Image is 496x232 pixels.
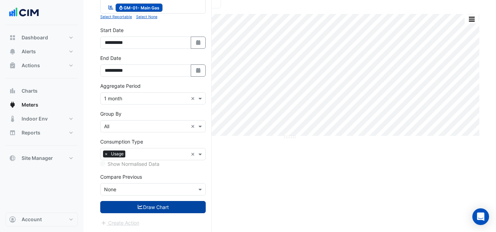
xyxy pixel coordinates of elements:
fa-icon: Reportable [108,4,114,10]
label: End Date [100,54,121,62]
label: Start Date [100,26,124,34]
label: Consumption Type [100,138,143,145]
img: Company Logo [8,6,40,20]
span: Indoor Env [22,115,48,122]
span: Charts [22,87,38,94]
app-icon: Alerts [9,48,16,55]
small: Select Reportable [100,15,132,19]
span: Reports [22,129,40,136]
span: × [103,150,109,157]
span: Meters [22,101,38,108]
span: Alerts [22,48,36,55]
button: Select None [136,14,157,20]
label: Show Normalised Data [108,160,159,168]
div: Selected meters/streams do not support normalisation [100,160,206,168]
button: Reports [6,126,78,140]
button: Draw Chart [100,201,206,213]
app-escalated-ticket-create-button: Please draw the charts first [100,219,140,225]
span: Dashboard [22,34,48,41]
span: Site Manager [22,155,53,162]
small: Select None [136,15,157,19]
button: Select Reportable [100,14,132,20]
span: GM-01- Main Gas [116,3,163,12]
app-icon: Actions [9,62,16,69]
app-icon: Indoor Env [9,115,16,122]
span: Actions [22,62,40,69]
app-icon: Reports [9,129,16,136]
label: Group By [100,110,121,117]
span: Clear [191,150,197,158]
button: Dashboard [6,31,78,45]
span: Clear [191,95,197,102]
button: Site Manager [6,151,78,165]
app-icon: Site Manager [9,155,16,162]
app-icon: Dashboard [9,34,16,41]
label: Compare Previous [100,173,142,180]
button: Indoor Env [6,112,78,126]
span: Usage [109,150,125,157]
div: Open Intercom Messenger [472,208,489,225]
button: Alerts [6,45,78,59]
app-icon: Meters [9,101,16,108]
span: Clear [191,123,197,130]
fa-icon: Select Date [195,40,202,46]
button: Charts [6,84,78,98]
button: Meters [6,98,78,112]
app-icon: Charts [9,87,16,94]
fa-icon: Gas [118,5,124,10]
span: Account [22,216,42,223]
label: Aggregate Period [100,82,141,90]
fa-icon: Select Date [195,68,202,74]
button: Account [6,212,78,226]
button: Actions [6,59,78,72]
button: More Options [465,15,479,23]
